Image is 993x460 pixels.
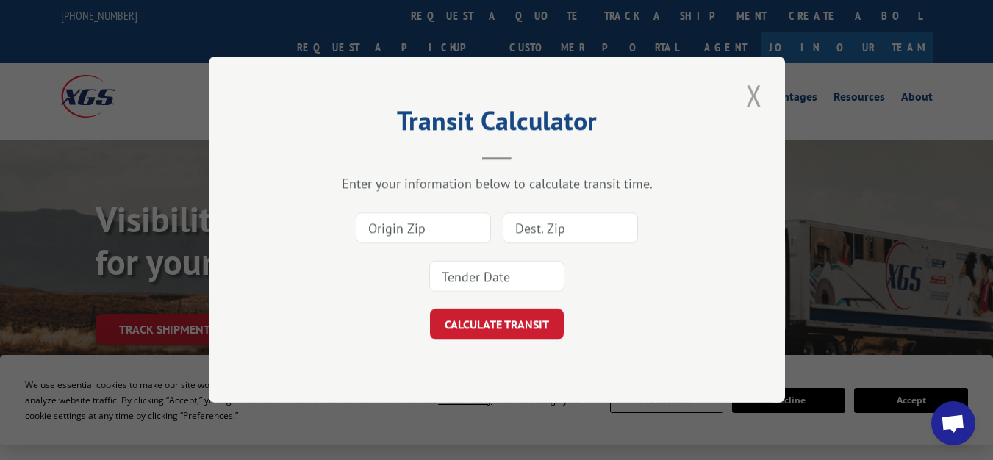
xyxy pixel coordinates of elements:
[430,309,564,340] button: CALCULATE TRANSIT
[282,176,711,193] div: Enter your information below to calculate transit time.
[931,401,975,445] a: Open chat
[282,110,711,138] h2: Transit Calculator
[742,75,767,115] button: Close modal
[503,213,638,244] input: Dest. Zip
[429,262,564,292] input: Tender Date
[356,213,491,244] input: Origin Zip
